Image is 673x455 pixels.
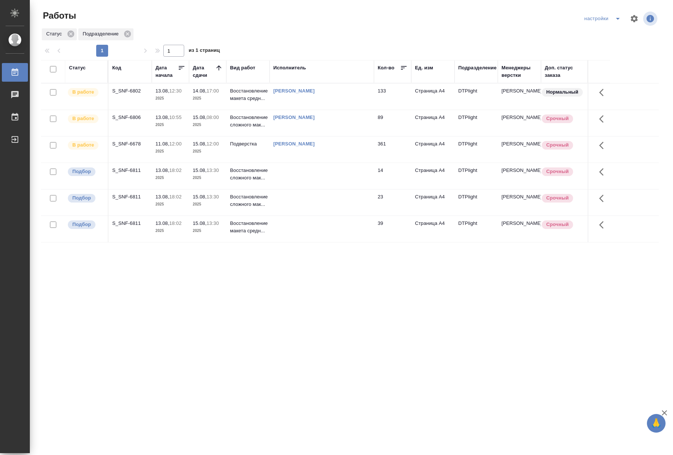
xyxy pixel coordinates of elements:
p: Подбор [72,194,91,202]
p: 18:02 [169,220,182,226]
p: Подразделение [83,30,121,38]
p: [PERSON_NAME] [501,87,537,95]
p: 15.08, [193,167,207,173]
td: Страница А4 [411,136,455,163]
p: Срочный [546,221,569,228]
p: 15.08, [193,194,207,200]
div: Исполнитель выполняет работу [67,87,104,97]
p: 2025 [193,95,223,102]
p: 2025 [155,148,185,155]
p: В работе [72,88,94,96]
div: Код [112,64,121,72]
p: 2025 [155,227,185,235]
td: Страница А4 [411,110,455,136]
p: 2025 [193,174,223,182]
p: 2025 [155,201,185,208]
p: 18:02 [169,194,182,200]
p: 12:00 [169,141,182,147]
p: 13.08, [155,114,169,120]
td: DTPlight [455,189,498,216]
td: 23 [374,189,411,216]
p: 13.08, [155,167,169,173]
div: Можно подбирать исполнителей [67,220,104,230]
p: Срочный [546,115,569,122]
p: 12:30 [169,88,182,94]
span: Посмотреть информацию [643,12,659,26]
p: Восстановление сложного мак... [230,193,266,208]
p: 2025 [193,121,223,129]
p: 13.08, [155,88,169,94]
div: split button [582,13,625,25]
p: Срочный [546,141,569,149]
p: 10:55 [169,114,182,120]
div: Дата сдачи [193,64,215,79]
div: S_SNF-6811 [112,193,148,201]
p: 17:00 [207,88,219,94]
td: DTPlight [455,163,498,189]
div: S_SNF-6806 [112,114,148,121]
p: 2025 [155,95,185,102]
p: Восстановление макета средн... [230,87,266,102]
p: Подверстка [230,140,266,148]
p: [PERSON_NAME] [501,140,537,148]
p: 2025 [193,227,223,235]
a: [PERSON_NAME] [273,141,315,147]
td: DTPlight [455,216,498,242]
p: Восстановление сложного мак... [230,167,266,182]
td: 89 [374,110,411,136]
p: 15.08, [193,141,207,147]
p: 2025 [193,148,223,155]
div: Менеджеры верстки [501,64,537,79]
td: DTPlight [455,84,498,110]
div: Подразделение [78,28,133,40]
td: Страница А4 [411,163,455,189]
span: 🙏 [650,415,663,431]
p: В работе [72,141,94,149]
td: Страница А4 [411,189,455,216]
p: 11.08, [155,141,169,147]
div: Дата начала [155,64,178,79]
p: 2025 [155,121,185,129]
div: Доп. статус заказа [545,64,584,79]
button: Здесь прячутся важные кнопки [595,136,613,154]
td: 133 [374,84,411,110]
div: Можно подбирать исполнителей [67,193,104,203]
div: Можно подбирать исполнителей [67,167,104,177]
button: Здесь прячутся важные кнопки [595,84,613,101]
p: 15.08, [193,220,207,226]
div: Подразделение [458,64,497,72]
span: из 1 страниц [189,46,220,57]
div: Статус [42,28,77,40]
p: Восстановление сложного мак... [230,114,266,129]
button: Здесь прячутся важные кнопки [595,216,613,234]
td: DTPlight [455,136,498,163]
div: S_SNF-6802 [112,87,148,95]
p: 13:30 [207,167,219,173]
p: 08:00 [207,114,219,120]
div: Статус [69,64,86,72]
p: 13.08, [155,194,169,200]
p: 2025 [193,201,223,208]
div: Исполнитель [273,64,306,72]
td: 361 [374,136,411,163]
p: 12:00 [207,141,219,147]
td: Страница А4 [411,84,455,110]
div: S_SNF-6811 [112,167,148,174]
p: В работе [72,115,94,122]
div: Кол-во [378,64,394,72]
p: Статус [46,30,65,38]
td: 14 [374,163,411,189]
p: Срочный [546,168,569,175]
p: 14.08, [193,88,207,94]
span: Работы [41,10,76,22]
a: [PERSON_NAME] [273,114,315,120]
p: [PERSON_NAME] [501,220,537,227]
td: 39 [374,216,411,242]
p: 13.08, [155,220,169,226]
td: Страница А4 [411,216,455,242]
p: Подбор [72,168,91,175]
button: Здесь прячутся важные кнопки [595,189,613,207]
div: S_SNF-6811 [112,220,148,227]
div: Вид работ [230,64,255,72]
button: Здесь прячутся важные кнопки [595,110,613,128]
